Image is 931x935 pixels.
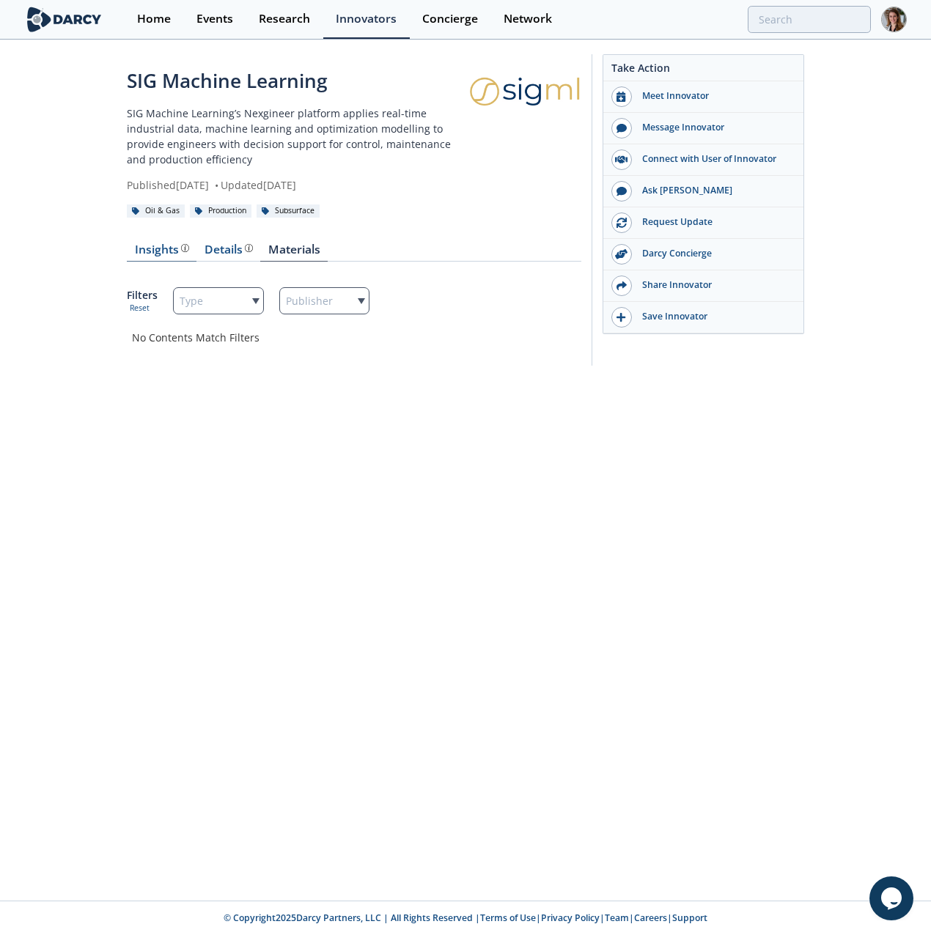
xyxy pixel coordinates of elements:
div: Publisher [279,287,370,314]
div: SIG Machine Learning [127,67,470,95]
div: Events [196,13,233,25]
div: Message Innovator [632,121,796,134]
span: • [212,178,221,192]
div: Meet Innovator [632,89,796,103]
a: Support [672,912,707,924]
div: Connect with User of Innovator [632,152,796,166]
a: Privacy Policy [541,912,600,924]
button: Reset [130,303,150,314]
div: Insights [135,244,189,256]
img: information.svg [181,244,189,252]
div: Darcy Concierge [632,247,796,260]
div: Subsurface [257,204,320,218]
div: Save Innovator [632,310,796,323]
img: information.svg [245,244,253,252]
div: Type [173,287,264,314]
div: Network [504,13,552,25]
img: logo-wide.svg [24,7,104,32]
span: Type [180,291,203,311]
a: Insights [127,244,196,262]
a: Team [605,912,629,924]
div: Details [205,244,253,256]
div: Ask [PERSON_NAME] [632,184,796,197]
div: No Contents Match Filters [132,330,586,345]
p: © Copyright 2025 Darcy Partners, LLC | All Rights Reserved | | | | | [111,912,820,925]
div: Take Action [603,60,803,81]
p: SIG Machine Learning’s Nexgineer platform applies real-time industrial data, machine learning and... [127,106,470,167]
div: Concierge [422,13,478,25]
a: Materials [260,244,328,262]
input: Advanced Search [748,6,871,33]
div: Request Update [632,215,796,229]
div: Research [259,13,310,25]
div: Production [190,204,251,218]
div: Innovators [336,13,397,25]
a: Careers [634,912,667,924]
div: Published [DATE] Updated [DATE] [127,177,470,193]
button: Save Innovator [603,302,803,333]
iframe: chat widget [869,876,916,920]
img: Profile [881,7,907,32]
span: Publisher [286,291,333,311]
p: Filters [127,287,158,303]
a: Terms of Use [480,912,536,924]
div: Home [137,13,171,25]
div: Oil & Gas [127,204,185,218]
a: Details [196,244,260,262]
div: Share Innovator [632,278,796,292]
